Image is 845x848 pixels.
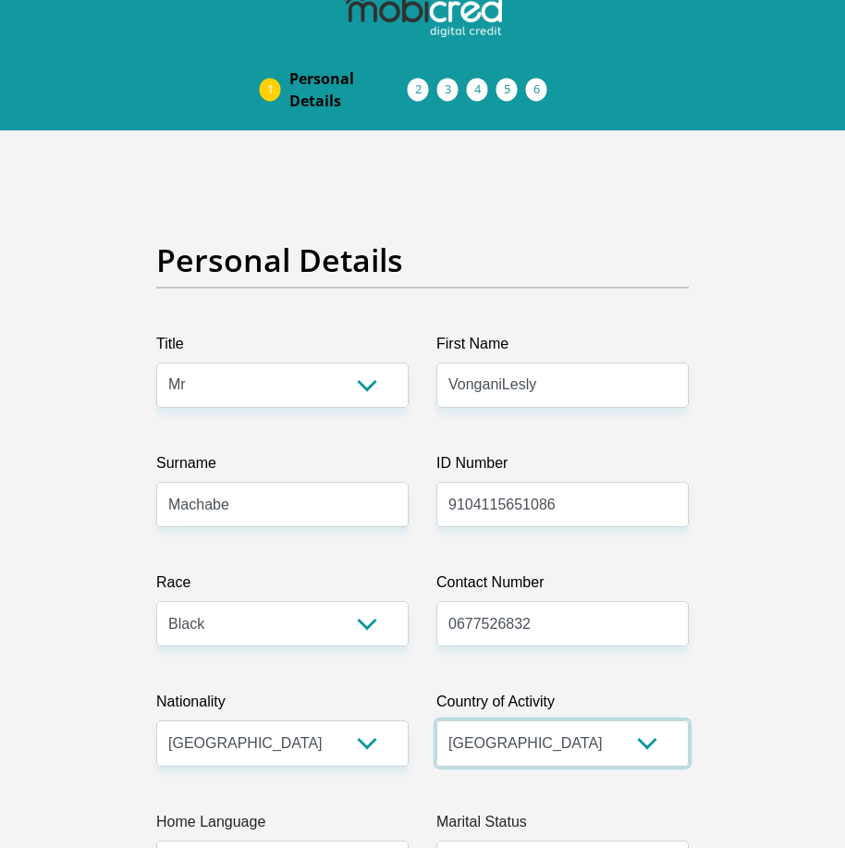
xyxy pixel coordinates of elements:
[436,691,689,720] label: Country of Activity
[275,60,422,119] a: PersonalDetails
[156,241,689,279] h2: Personal Details
[156,482,409,527] input: Surname
[156,811,409,841] label: Home Language
[156,571,409,601] label: Race
[436,452,689,482] label: ID Number
[156,333,409,363] label: Title
[436,482,689,527] input: ID Number
[436,811,689,841] label: Marital Status
[436,601,689,646] input: Contact Number
[436,333,689,363] label: First Name
[436,363,689,408] input: First Name
[156,452,409,482] label: Surname
[156,691,409,720] label: Nationality
[436,571,689,601] label: Contact Number
[289,68,408,112] span: Personal Details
